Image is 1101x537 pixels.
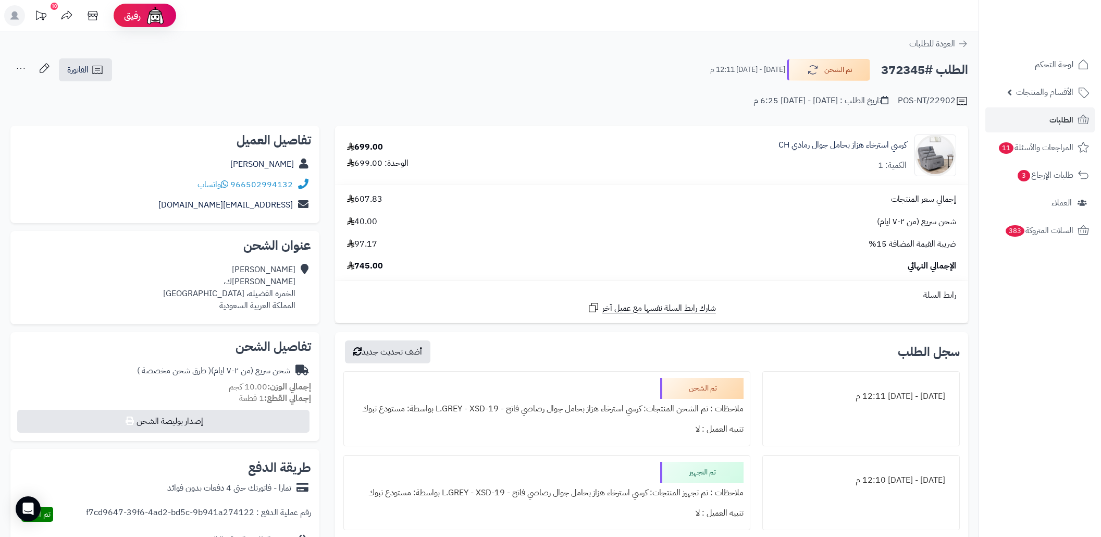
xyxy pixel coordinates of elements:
div: ملاحظات : تم الشحن المنتجات: كرسي استرخاء هزاز بحامل جوال رصاصي فاتح - L.GREY - XSD-19 بواسطة: مس... [350,399,744,419]
div: [DATE] - [DATE] 12:11 م [769,386,953,407]
span: السلات المتروكة [1005,223,1073,238]
button: تم الشحن [787,59,870,81]
img: 1748343996-1-90x90.jpg [915,135,956,176]
a: العملاء [985,190,1095,215]
div: تم الشحن [660,378,744,399]
span: 607.83 [347,193,382,205]
a: 966502994132 [230,178,293,191]
span: العملاء [1051,196,1072,210]
div: تم التجهيز [660,462,744,483]
div: 10 [51,3,58,10]
span: لوحة التحكم [1035,57,1073,72]
div: ملاحظات : تم تجهيز المنتجات: كرسي استرخاء هزاز بحامل جوال رصاصي فاتح - L.GREY - XSD-19 بواسطة: مس... [350,483,744,503]
div: شحن سريع (من ٢-٧ ايام) [137,365,290,377]
small: 1 قطعة [239,392,311,405]
span: 3 [1018,170,1030,181]
div: تنبيه العميل : لا [350,419,744,440]
span: ضريبة القيمة المضافة 15% [869,238,956,250]
h3: سجل الطلب [898,346,960,358]
small: [DATE] - [DATE] 12:11 م [710,65,785,75]
span: الطلبات [1049,113,1073,127]
div: تاريخ الطلب : [DATE] - [DATE] 6:25 م [753,95,888,107]
div: تمارا - فاتورتك حتى 4 دفعات بدون فوائد [167,482,291,494]
span: العودة للطلبات [909,38,955,50]
span: 745.00 [347,260,383,272]
h2: تفاصيل الشحن [19,340,311,353]
small: 10.00 كجم [229,381,311,393]
span: رفيق [124,9,141,22]
h2: طريقة الدفع [248,461,311,474]
div: تنبيه العميل : لا [350,503,744,523]
a: المراجعات والأسئلة11 [985,135,1095,160]
a: واتساب [197,178,228,191]
div: رقم عملية الدفع : f7cd9647-39f6-4ad2-bd5c-9b941a274122 [86,507,311,522]
a: كرسي استرخاء هزاز بحامل جوال رمادي CH [778,139,907,151]
span: 11 [999,142,1013,154]
span: 383 [1006,225,1024,237]
a: السلات المتروكة383 [985,218,1095,243]
div: الوحدة: 699.00 [347,157,409,169]
span: طلبات الإرجاع [1017,168,1073,182]
h2: الطلب #372345 [881,59,968,81]
a: الفاتورة [59,58,112,81]
span: 40.00 [347,216,377,228]
a: [EMAIL_ADDRESS][DOMAIN_NAME] [158,199,293,211]
a: [PERSON_NAME] [230,158,294,170]
h2: تفاصيل العميل [19,134,311,147]
div: [PERSON_NAME] [PERSON_NAME]ك، الخمره الفضيله، [GEOGRAPHIC_DATA] المملكة العربية السعودية [163,264,295,311]
strong: إجمالي الوزن: [267,381,311,393]
span: شحن سريع (من ٢-٧ ايام) [877,216,956,228]
a: لوحة التحكم [985,52,1095,77]
span: الفاتورة [67,64,89,76]
div: رابط السلة [339,289,964,301]
strong: إجمالي القطع: [264,392,311,405]
span: المراجعات والأسئلة [998,140,1073,155]
a: طلبات الإرجاع3 [985,163,1095,188]
a: تحديثات المنصة [28,5,54,29]
a: الطلبات [985,107,1095,132]
a: شارك رابط السلة نفسها مع عميل آخر [587,301,716,314]
div: الكمية: 1 [878,160,907,172]
span: الإجمالي النهائي [908,260,956,272]
span: شارك رابط السلة نفسها مع عميل آخر [602,302,716,314]
button: إصدار بوليصة الشحن [17,410,310,433]
div: [DATE] - [DATE] 12:10 م [769,470,953,491]
h2: عنوان الشحن [19,239,311,252]
div: POS-NT/22902 [898,95,968,107]
img: ai-face.png [145,5,166,26]
span: الأقسام والمنتجات [1016,85,1073,100]
span: ( طرق شحن مخصصة ) [137,364,211,377]
button: أضف تحديث جديد [345,340,430,363]
span: 97.17 [347,238,377,250]
span: إجمالي سعر المنتجات [891,193,956,205]
div: Open Intercom Messenger [16,496,41,521]
a: العودة للطلبات [909,38,968,50]
div: 699.00 [347,141,383,153]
